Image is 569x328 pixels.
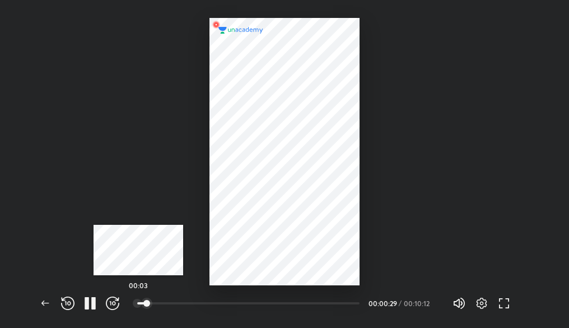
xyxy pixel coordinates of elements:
[209,18,223,31] img: wMgqJGBwKWe8AAAAABJRU5ErkJggg==
[129,282,148,289] h5: 00:03
[399,300,402,307] div: /
[218,27,263,34] img: logo.2a7e12a2.svg
[404,300,435,307] div: 00:10:12
[369,300,397,307] div: 00:00:29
